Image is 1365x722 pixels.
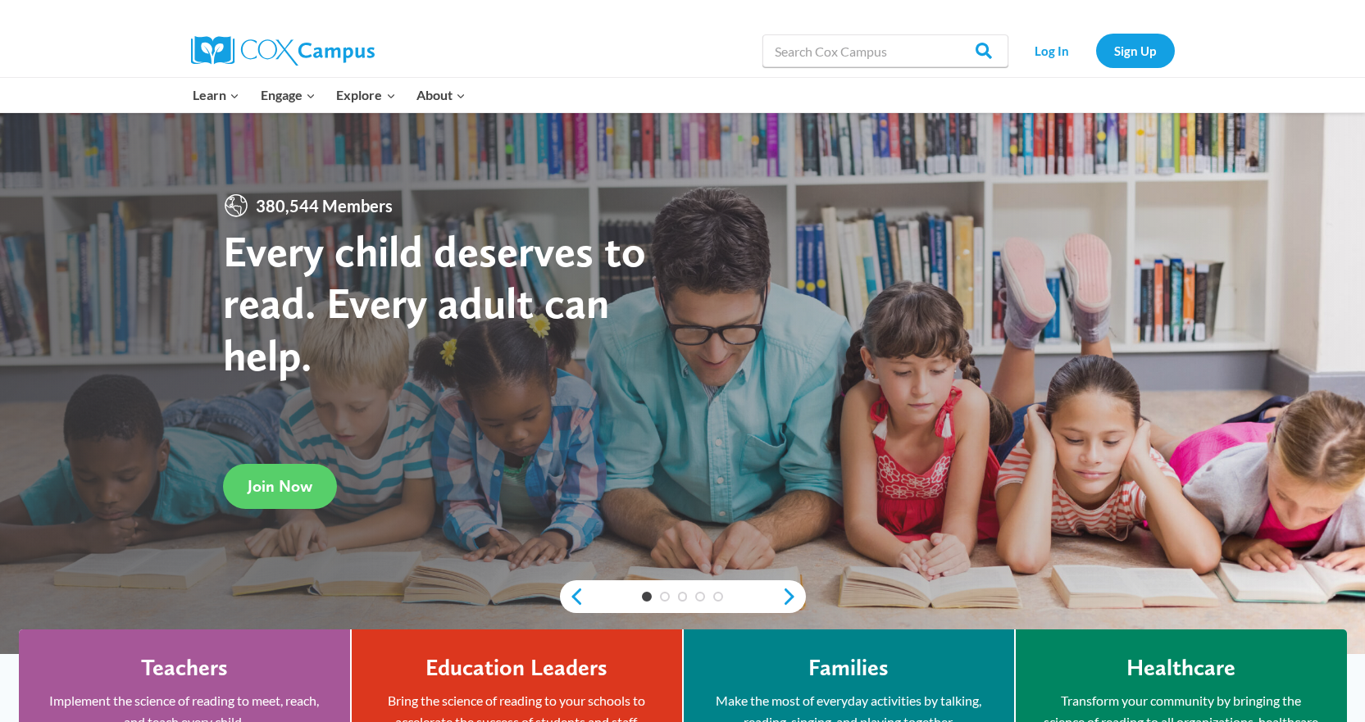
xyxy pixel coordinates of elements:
span: Join Now [248,476,312,496]
a: Sign Up [1096,34,1175,67]
a: previous [560,587,585,606]
a: 3 [678,592,688,602]
a: 5 [713,592,723,602]
input: Search Cox Campus [762,34,1008,67]
h4: Healthcare [1126,654,1235,682]
strong: Every child deserves to read. Every adult can help. [223,225,646,381]
span: Explore [336,84,395,106]
a: Join Now [223,464,337,509]
div: content slider buttons [560,580,806,613]
span: 380,544 Members [249,193,399,219]
a: next [781,587,806,606]
h4: Families [808,654,889,682]
span: Learn [193,84,239,106]
span: Engage [261,84,316,106]
a: Log In [1017,34,1088,67]
a: 1 [642,592,652,602]
nav: Secondary Navigation [1017,34,1175,67]
img: Cox Campus [191,36,375,66]
a: 4 [695,592,705,602]
h4: Teachers [141,654,228,682]
nav: Primary Navigation [183,78,476,112]
span: About [416,84,466,106]
a: 2 [660,592,670,602]
h4: Education Leaders [425,654,607,682]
